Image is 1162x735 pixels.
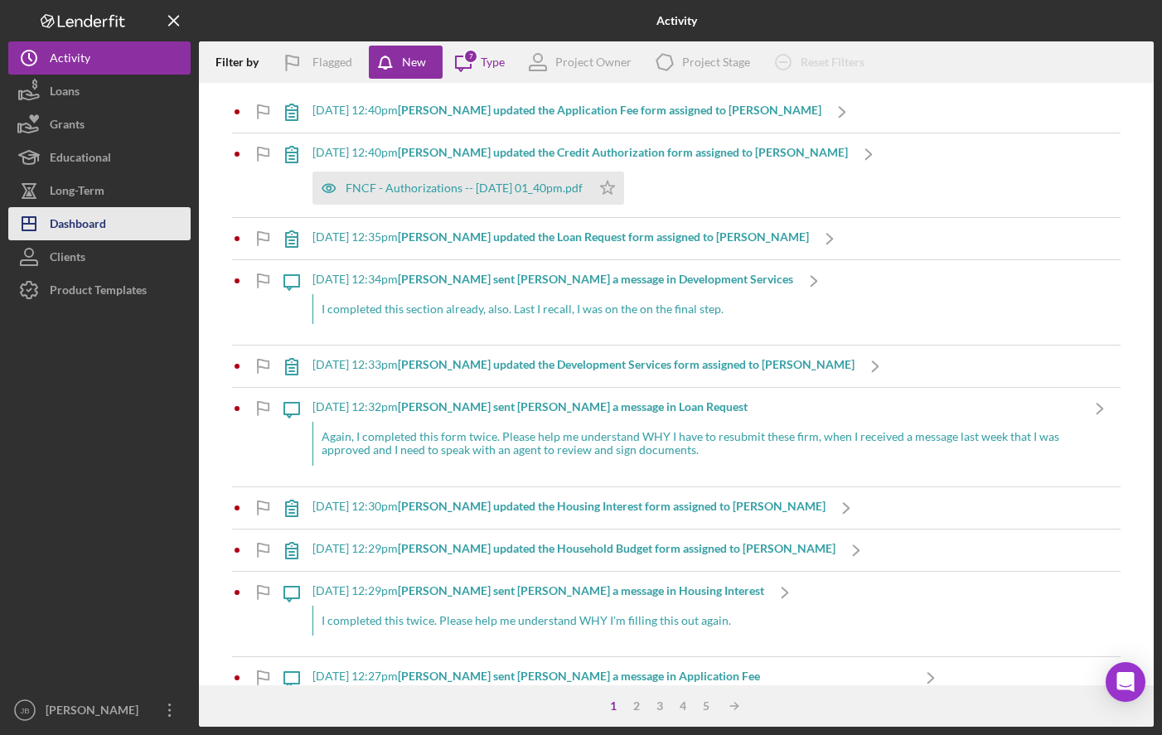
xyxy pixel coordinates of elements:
[312,172,624,205] button: FNCF - Authorizations -- [DATE] 01_40pm.pdf
[801,46,864,79] div: Reset Filters
[682,56,750,69] div: Project Stage
[312,273,793,286] div: [DATE] 12:34pm
[8,694,191,727] button: JB[PERSON_NAME]
[402,46,426,79] div: New
[625,699,648,713] div: 2
[8,240,191,273] button: Clients
[50,75,80,112] div: Loans
[602,699,625,713] div: 1
[312,500,826,513] div: [DATE] 12:30pm
[8,75,191,108] button: Loans
[398,230,809,244] b: [PERSON_NAME] updated the Loan Request form assigned to [PERSON_NAME]
[8,141,191,174] button: Educational
[398,669,760,683] b: [PERSON_NAME] sent [PERSON_NAME] a message in Application Fee
[312,606,764,636] div: I completed this twice. Please help me understand WHY I'm filling this out again.
[271,260,835,345] a: [DATE] 12:34pm[PERSON_NAME] sent [PERSON_NAME] a message in Development ServicesI completed this ...
[648,699,671,713] div: 3
[50,207,106,244] div: Dashboard
[271,346,896,387] a: [DATE] 12:33pm[PERSON_NAME] updated the Development Services form assigned to [PERSON_NAME]
[215,56,271,69] div: Filter by
[271,218,850,259] a: [DATE] 12:35pm[PERSON_NAME] updated the Loan Request form assigned to [PERSON_NAME]
[50,141,111,178] div: Educational
[369,46,443,79] button: New
[50,273,147,311] div: Product Templates
[50,240,85,278] div: Clients
[463,49,478,64] div: 7
[312,584,764,597] div: [DATE] 12:29pm
[312,230,809,244] div: [DATE] 12:35pm
[1106,662,1145,702] div: Open Intercom Messenger
[763,46,881,79] button: Reset Filters
[271,133,889,217] a: [DATE] 12:40pm[PERSON_NAME] updated the Credit Authorization form assigned to [PERSON_NAME]FNCF -...
[398,145,848,159] b: [PERSON_NAME] updated the Credit Authorization form assigned to [PERSON_NAME]
[50,41,90,79] div: Activity
[312,542,835,555] div: [DATE] 12:29pm
[656,14,697,27] b: Activity
[271,388,1121,486] a: [DATE] 12:32pm[PERSON_NAME] sent [PERSON_NAME] a message in Loan RequestAgain, I completed this f...
[50,108,85,145] div: Grants
[20,706,29,715] text: JB
[271,91,863,133] a: [DATE] 12:40pm[PERSON_NAME] updated the Application Fee form assigned to [PERSON_NAME]
[271,529,877,571] a: [DATE] 12:29pm[PERSON_NAME] updated the Household Budget form assigned to [PERSON_NAME]
[671,699,695,713] div: 4
[481,56,505,69] div: Type
[312,670,910,683] div: [DATE] 12:27pm
[312,400,1079,413] div: [DATE] 12:32pm
[41,694,149,731] div: [PERSON_NAME]
[271,572,806,656] a: [DATE] 12:29pm[PERSON_NAME] sent [PERSON_NAME] a message in Housing InterestI completed this twic...
[8,273,191,307] button: Product Templates
[398,272,793,286] b: [PERSON_NAME] sent [PERSON_NAME] a message in Development Services
[8,108,191,141] button: Grants
[398,499,826,513] b: [PERSON_NAME] updated the Housing Interest form assigned to [PERSON_NAME]
[312,46,352,79] div: Flagged
[8,174,191,207] button: Long-Term
[555,56,632,69] div: Project Owner
[50,174,104,211] div: Long-Term
[312,104,821,117] div: [DATE] 12:40pm
[271,46,369,79] button: Flagged
[695,699,718,713] div: 5
[398,583,764,597] b: [PERSON_NAME] sent [PERSON_NAME] a message in Housing Interest
[312,146,848,159] div: [DATE] 12:40pm
[398,399,748,413] b: [PERSON_NAME] sent [PERSON_NAME] a message in Loan Request
[398,357,855,371] b: [PERSON_NAME] updated the Development Services form assigned to [PERSON_NAME]
[8,41,191,75] button: Activity
[271,487,867,529] a: [DATE] 12:30pm[PERSON_NAME] updated the Housing Interest form assigned to [PERSON_NAME]
[312,422,1079,465] div: Again, I completed this form twice. Please help me understand WHY I have to resubmit these firm, ...
[398,541,835,555] b: [PERSON_NAME] updated the Household Budget form assigned to [PERSON_NAME]
[346,181,583,195] div: FNCF - Authorizations -- [DATE] 01_40pm.pdf
[398,103,821,117] b: [PERSON_NAME] updated the Application Fee form assigned to [PERSON_NAME]
[8,207,191,240] button: Dashboard
[312,358,855,371] div: [DATE] 12:33pm
[312,294,793,324] div: I completed this section already, also. Last I recall, I was on the on the final step.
